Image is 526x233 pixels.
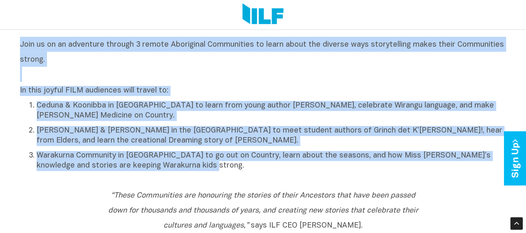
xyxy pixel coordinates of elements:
[242,3,284,26] img: Logo
[108,192,418,229] i: “These Communities are honouring the stories of their Ancestors that have been passed down for th...
[108,192,418,229] span: says ILF CEO [PERSON_NAME].
[20,86,506,96] p: In this joyful FILM audiences will travel to:
[37,151,506,171] p: Warakurna Community in [GEOGRAPHIC_DATA] to go out on Country, learn about the seasons, and how M...
[37,101,506,121] p: Ceduna & Koonibba in [GEOGRAPHIC_DATA] to learn from young author [PERSON_NAME], celebrate Wirang...
[510,217,523,230] div: Scroll Back to Top
[37,126,506,146] p: [PERSON_NAME] & [PERSON_NAME] in the [GEOGRAPHIC_DATA] to meet student authors of Grinch det K’[P...
[20,41,504,63] span: Join us on an adventure through 3 remote Aboriginal Communities to learn about the diverse ways s...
